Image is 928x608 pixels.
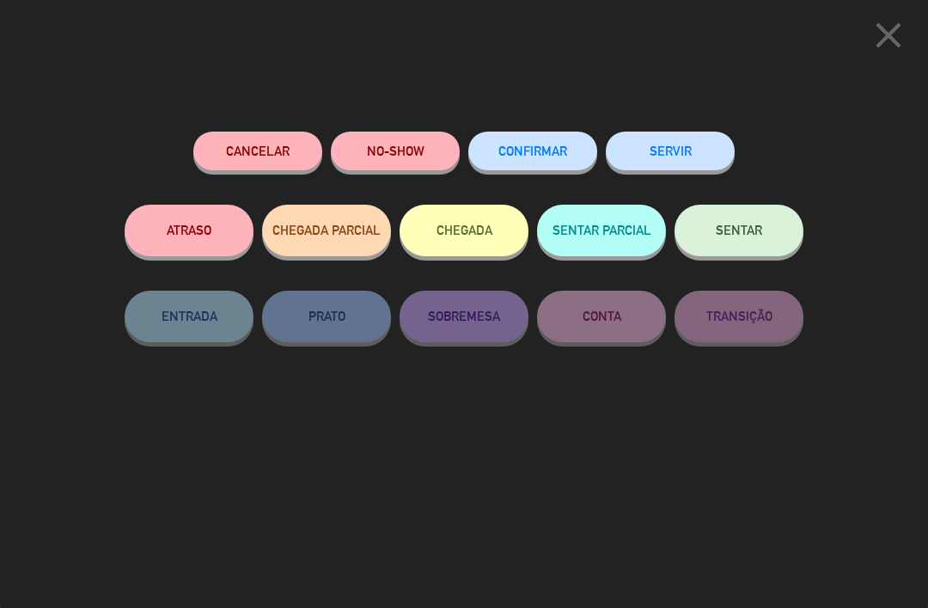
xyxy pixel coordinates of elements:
button: TRANSIÇÃO [675,291,803,342]
i: close [867,14,910,57]
button: ATRASO [125,205,253,256]
button: PRATO [262,291,391,342]
button: close [862,13,915,64]
button: NO-SHOW [331,132,460,170]
button: SENTAR PARCIAL [537,205,666,256]
button: CONTA [537,291,666,342]
button: CONFIRMAR [468,132,597,170]
button: SENTAR [675,205,803,256]
button: Cancelar [193,132,322,170]
button: CHEGADA [400,205,528,256]
button: CHEGADA PARCIAL [262,205,391,256]
span: SENTAR [716,223,762,237]
button: ENTRADA [125,291,253,342]
button: SOBREMESA [400,291,528,342]
span: CONFIRMAR [498,144,567,158]
span: CHEGADA PARCIAL [272,223,381,237]
button: SERVIR [606,132,735,170]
